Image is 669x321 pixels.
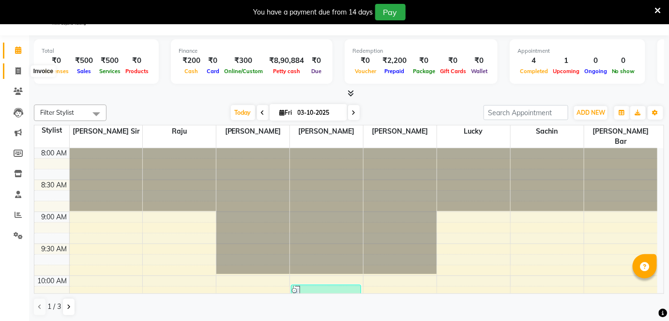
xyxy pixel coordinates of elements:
span: [PERSON_NAME] sir [70,125,143,138]
span: Prepaid [382,68,407,75]
span: [PERSON_NAME] [216,125,289,138]
span: Package [411,68,438,75]
span: sachin [511,125,584,138]
span: Ongoing [582,68,609,75]
div: Finance [179,47,325,55]
input: 2025-10-03 [295,106,343,120]
div: You have a payment due from 14 days [254,7,373,17]
div: ₹0 [123,55,151,66]
span: Upcoming [550,68,582,75]
div: Stylist [34,125,69,136]
span: Gift Cards [438,68,469,75]
div: ₹500 [97,55,123,66]
div: 9:30 AM [40,244,69,254]
span: Wallet [469,68,490,75]
div: 1 [550,55,582,66]
div: ₹0 [438,55,469,66]
span: No show [609,68,638,75]
div: Appointment [517,47,638,55]
span: Card [204,68,222,75]
span: Lucky [437,125,510,138]
span: Petty cash [271,68,303,75]
span: Services [97,68,123,75]
span: Today [231,105,255,120]
div: 9:00 AM [40,212,69,222]
div: ₹0 [411,55,438,66]
div: ₹2,200 [379,55,411,66]
div: 0 [582,55,609,66]
div: ₹0 [352,55,379,66]
span: Voucher [352,68,379,75]
div: ₹0 [204,55,222,66]
div: 0 [609,55,638,66]
div: Redemption [352,47,490,55]
div: Invoice [31,66,56,77]
div: 4 [517,55,550,66]
span: [PERSON_NAME] bar [584,125,657,148]
input: Search Appointment [484,105,568,120]
span: Cash [182,68,201,75]
span: Online/Custom [222,68,265,75]
span: Products [123,68,151,75]
div: ₹8,90,884 [265,55,308,66]
span: Fri [277,109,295,116]
div: ₹200 [179,55,204,66]
span: Raju [143,125,216,138]
span: 1 / 3 [47,302,61,312]
div: ₹0 [308,55,325,66]
span: Filter Stylist [40,108,74,116]
span: Completed [517,68,550,75]
div: 8:00 AM [40,148,69,158]
span: [PERSON_NAME] [290,125,363,138]
div: 8:30 AM [40,180,69,190]
div: 10:00 AM [36,276,69,286]
button: Pay [375,4,406,20]
span: [PERSON_NAME] [364,125,437,138]
span: ADD NEW [577,109,605,116]
div: ₹300 [222,55,265,66]
span: Due [309,68,324,75]
div: ₹500 [71,55,97,66]
div: ₹0 [42,55,71,66]
button: ADD NEW [574,106,608,120]
div: ₹0 [469,55,490,66]
span: Sales [75,68,93,75]
div: Total [42,47,151,55]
